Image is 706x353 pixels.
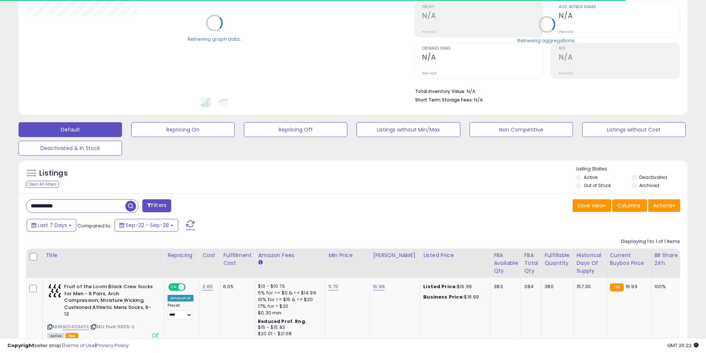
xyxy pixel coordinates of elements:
a: Privacy Policy [96,342,129,349]
div: $16.99 [423,283,485,290]
div: $15 - $15.83 [258,324,319,331]
a: 11.70 [328,283,338,290]
div: Amazon AI [168,295,193,302]
a: Terms of Use [63,342,95,349]
span: 2025-10-6 20:22 GMT [667,342,699,349]
div: Fulfillable Quantity [544,252,570,267]
span: ON [169,284,178,290]
div: Cost [202,252,217,259]
div: Displaying 1 to 1 of 1 items [621,238,680,245]
div: [PERSON_NAME] [373,252,417,259]
span: | SKU: Fruit-0005-2 [90,324,134,330]
a: 2.65 [202,283,213,290]
button: Listings without Min/Max [357,122,460,137]
button: Filters [142,199,171,212]
a: B0D42DM1ZK [63,324,89,330]
div: Preset: [168,303,193,320]
div: Fulfillment Cost [223,252,252,267]
p: Listing States: [576,166,687,173]
img: 41Cn8yXn5sL._SL40_.jpg [47,283,62,298]
span: 16.99 [626,283,637,290]
div: FBA Total Qty [524,252,538,275]
div: 380 [544,283,567,290]
label: Deactivated [639,174,667,180]
b: Fruit of the Loom Black Crew Socks for Men - 8 Pairs, Arch Compression, Moisture Wicking, Cushion... [64,283,154,320]
button: Actions [648,199,680,212]
div: Current Buybox Price [610,252,648,267]
span: Columns [617,202,640,209]
div: BB Share 24h. [654,252,682,267]
button: Repricing On [131,122,235,137]
div: 383 [494,283,515,290]
b: Business Price: [423,293,464,300]
span: Last 7 Days [38,222,67,229]
div: $10 - $10.76 [258,283,319,290]
label: Out of Stock [584,182,611,189]
div: Historical Days Of Supply [577,252,604,275]
div: 100% [654,283,679,290]
button: Sep-22 - Sep-28 [115,219,178,232]
button: Last 7 Days [27,219,76,232]
div: Repricing [168,252,196,259]
div: FBA Available Qty [494,252,518,275]
div: 17% for > $20 [258,303,319,310]
div: $0.30 min [258,310,319,316]
div: 384 [524,283,536,290]
button: Deactivated & In Stock [19,141,122,156]
div: Retrieving graph data.. [188,36,242,42]
div: Title [46,252,161,259]
strong: Copyright [7,342,34,349]
button: Listings without Cost [582,122,686,137]
div: Retrieving aggregations.. [517,37,577,44]
button: Default [19,122,122,137]
span: Compared to: [77,222,112,229]
div: seller snap | | [7,342,129,349]
span: OFF [185,284,196,290]
a: 16.99 [373,283,385,290]
div: Listed Price [423,252,487,259]
small: Amazon Fees. [258,259,262,266]
button: Non Competitive [470,122,573,137]
div: Min Price [328,252,367,259]
button: Save View [573,199,611,212]
div: Clear All Filters [26,181,59,188]
div: 5% for >= $0 & <= $14.99 [258,290,319,296]
label: Active [584,174,597,180]
small: FBA [610,283,624,292]
div: 6.05 [223,283,249,290]
b: Reduced Prof. Rng. [258,318,306,324]
h5: Listings [39,168,68,179]
b: Listed Price: [423,283,457,290]
div: Amazon Fees [258,252,322,259]
div: $20.01 - $21.68 [258,331,319,337]
button: Columns [612,199,647,212]
span: Sep-22 - Sep-28 [126,222,169,229]
div: 157.30 [577,283,601,290]
div: 10% for >= $15 & <= $20 [258,296,319,303]
button: Repricing Off [244,122,347,137]
div: $16.99 [423,294,485,300]
label: Archived [639,182,659,189]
